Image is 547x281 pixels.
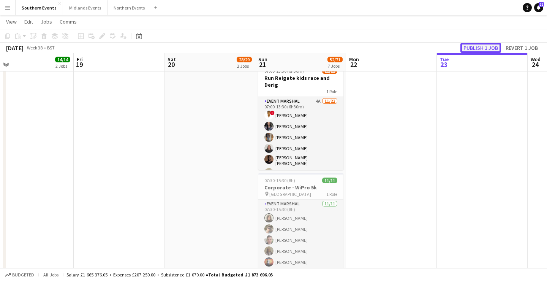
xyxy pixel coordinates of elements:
[270,111,275,115] span: !
[348,60,359,69] span: 22
[25,45,44,51] span: Week 38
[47,45,55,51] div: BST
[326,89,337,94] span: 1 Role
[327,57,343,62] span: 52/71
[460,43,501,53] button: Publish 1 job
[166,60,176,69] span: 20
[269,191,311,197] span: [GEOGRAPHIC_DATA]
[257,60,267,69] span: 21
[24,18,33,25] span: Edit
[440,56,449,63] span: Tue
[66,272,273,278] div: Salary £1 665 376.05 + Expenses £207 250.00 + Subsistence £1 070.00 =
[322,178,337,183] span: 11/11
[439,60,449,69] span: 23
[38,17,55,27] a: Jobs
[258,56,267,63] span: Sun
[237,57,252,62] span: 28/29
[57,17,80,27] a: Comms
[208,272,273,278] span: Total Budgeted £1 873 696.05
[326,191,337,197] span: 1 Role
[531,56,541,63] span: Wed
[3,17,20,27] a: View
[6,18,17,25] span: View
[534,3,543,12] a: 22
[41,18,52,25] span: Jobs
[264,178,295,183] span: 07:30-15:30 (8h)
[42,272,60,278] span: All jobs
[168,56,176,63] span: Sat
[55,63,70,69] div: 2 Jobs
[76,60,83,69] span: 19
[108,0,151,15] button: Northern Events
[258,57,343,170] app-job-card: Updated07:00-13:30 (6h30m)11/22Run Reigate kids race and Derig1 RoleEvent Marshal4A11/2207:00-13:...
[258,75,343,88] h3: Run Reigate kids race and Derig
[55,57,70,62] span: 14/14
[6,44,24,52] div: [DATE]
[530,60,541,69] span: 24
[539,2,544,7] span: 22
[16,0,63,15] button: Southern Events
[63,0,108,15] button: Midlands Events
[12,272,34,278] span: Budgeted
[349,56,359,63] span: Mon
[258,184,343,191] h3: Corporate - WiPro 5k
[60,18,77,25] span: Comms
[328,63,342,69] div: 7 Jobs
[4,271,35,279] button: Budgeted
[237,63,251,69] div: 2 Jobs
[21,17,36,27] a: Edit
[77,56,83,63] span: Fri
[503,43,541,53] button: Revert 1 job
